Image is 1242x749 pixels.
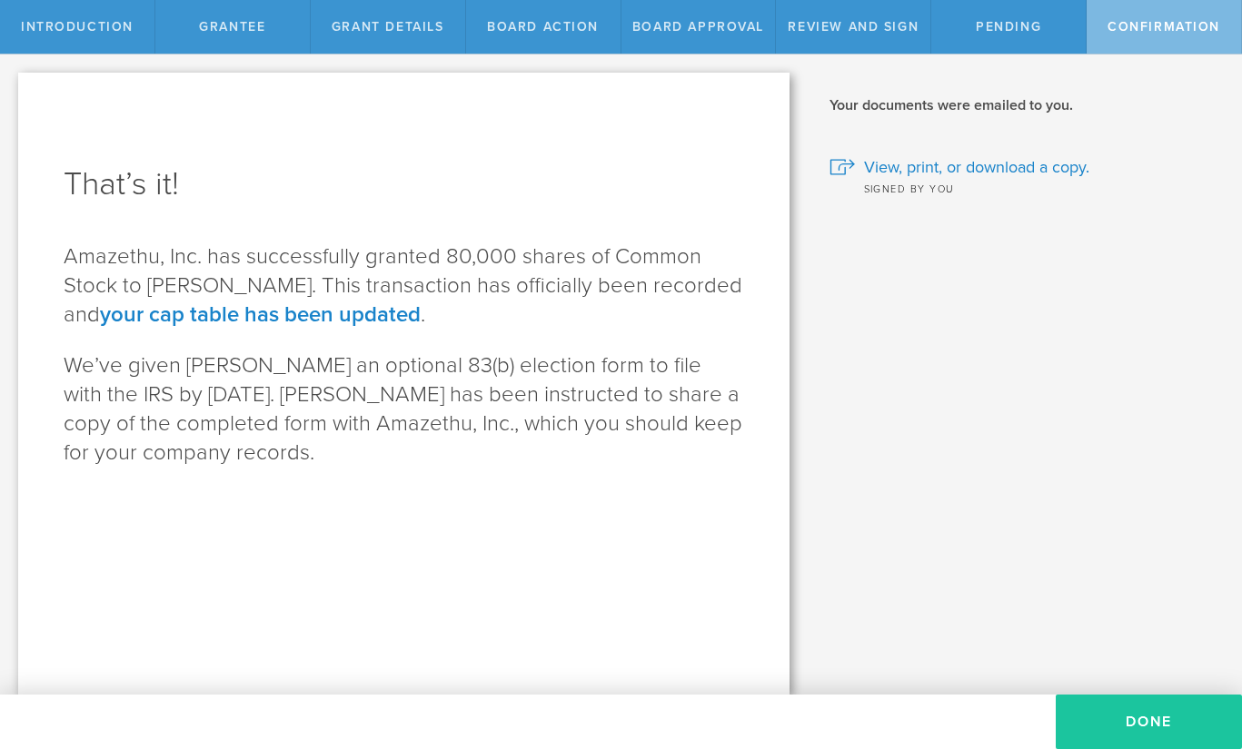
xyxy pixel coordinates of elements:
span: Pending [976,19,1041,34]
span: Board Action [487,19,599,34]
span: Confirmation [1108,19,1220,34]
span: View, print, or download a copy. [864,155,1089,179]
div: Signed by you [830,179,1215,197]
span: Review and Sign [788,19,919,34]
span: Grantee [199,19,265,34]
h1: That’s it! [64,163,744,206]
p: We’ve given [PERSON_NAME] an optional 83(b) election form to file with the IRS by [DATE] . [PERSO... [64,351,744,468]
span: Grant Details [332,19,444,34]
span: Introduction [21,19,134,34]
h2: Your documents were emailed to you. [830,95,1215,115]
p: Amazethu, Inc. has successfully granted 80,000 shares of Common Stock to [PERSON_NAME]. This tran... [64,242,744,330]
span: Board Approval [632,19,764,34]
a: your cap table has been updated [100,301,421,328]
button: Done [1056,695,1242,749]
